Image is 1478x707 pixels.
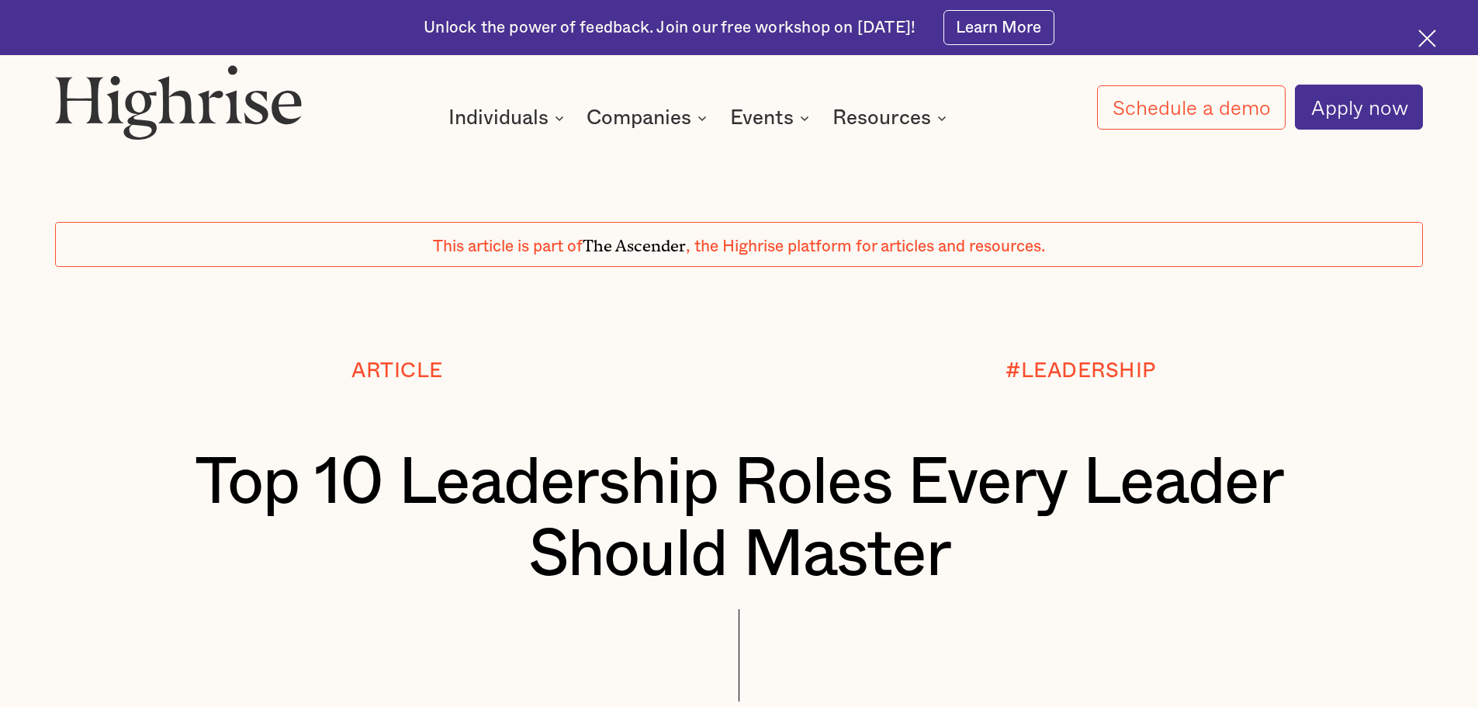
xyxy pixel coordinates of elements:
[448,109,569,127] div: Individuals
[351,359,443,382] div: Article
[1295,85,1423,130] a: Apply now
[583,232,686,251] span: The Ascender
[424,17,916,39] div: Unlock the power of feedback. Join our free workshop on [DATE]!
[587,109,711,127] div: Companies
[433,238,583,255] span: This article is part of
[943,10,1054,45] a: Learn More
[1006,359,1156,382] div: #LEADERSHIP
[832,109,931,127] div: Resources
[1097,85,1286,130] a: Schedule a demo
[55,64,302,139] img: Highrise logo
[686,238,1045,255] span: , the Highrise platform for articles and resources.
[1418,29,1436,47] img: Cross icon
[448,109,549,127] div: Individuals
[730,109,814,127] div: Events
[832,109,951,127] div: Resources
[730,109,794,127] div: Events
[112,447,1366,592] h1: Top 10 Leadership Roles Every Leader Should Master
[587,109,691,127] div: Companies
